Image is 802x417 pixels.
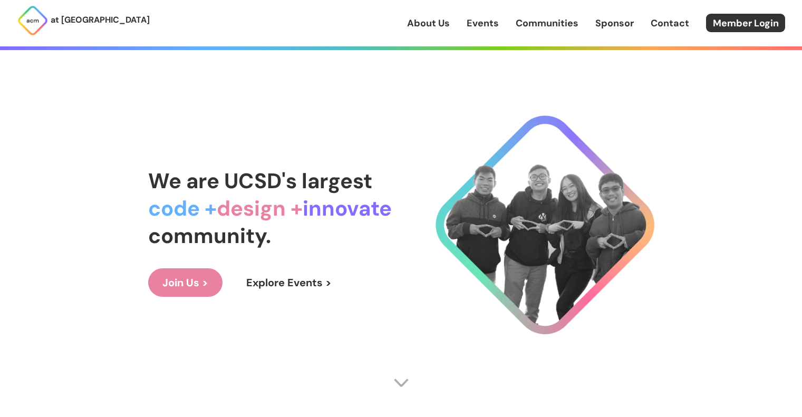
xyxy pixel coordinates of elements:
span: community. [148,222,271,249]
a: Contact [651,16,689,30]
img: Scroll Arrow [393,375,409,391]
span: We are UCSD's largest [148,167,372,195]
a: at [GEOGRAPHIC_DATA] [17,5,150,36]
a: Join Us > [148,268,223,297]
span: innovate [303,195,392,222]
a: Communities [516,16,578,30]
a: Member Login [706,14,785,32]
img: Cool Logo [436,115,654,334]
a: About Us [407,16,450,30]
p: at [GEOGRAPHIC_DATA] [51,13,150,27]
img: ACM Logo [17,5,49,36]
a: Sponsor [595,16,634,30]
span: design + [217,195,303,222]
a: Events [467,16,499,30]
span: code + [148,195,217,222]
a: Explore Events > [232,268,346,297]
